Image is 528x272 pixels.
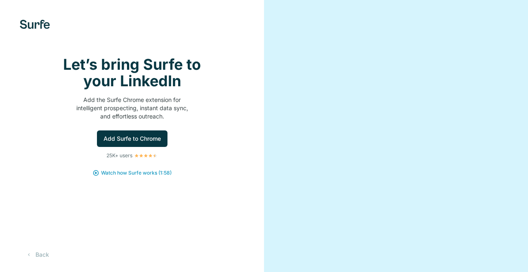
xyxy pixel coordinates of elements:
button: Watch how Surfe works (1:58) [101,169,172,177]
img: Surfe's logo [20,20,50,29]
button: Back [20,247,55,262]
img: Rating Stars [134,153,158,158]
p: 25K+ users [106,152,132,159]
span: Add Surfe to Chrome [104,135,161,143]
button: Add Surfe to Chrome [97,130,167,147]
h1: Let’s bring Surfe to your LinkedIn [49,56,214,89]
p: Add the Surfe Chrome extension for intelligent prospecting, instant data sync, and effortless out... [49,96,214,121]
